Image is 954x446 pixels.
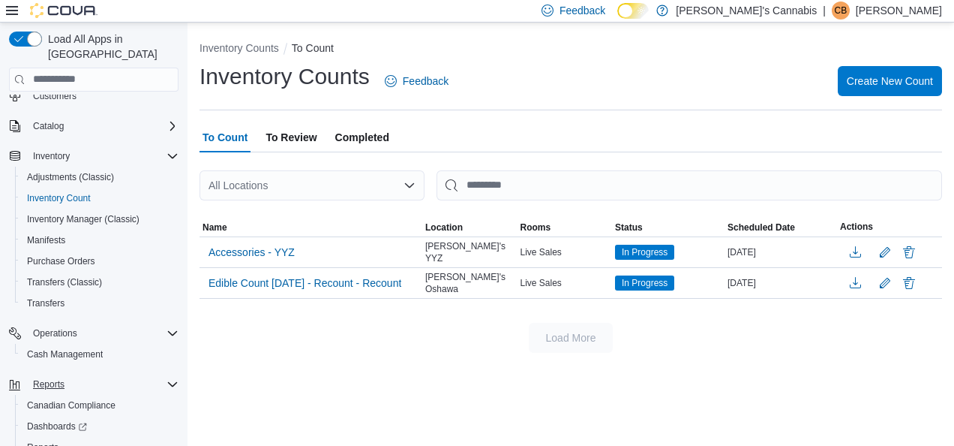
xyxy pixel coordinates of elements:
span: Completed [335,122,389,152]
span: [PERSON_NAME]'s Oshawa [425,271,514,295]
span: In Progress [622,246,667,259]
button: Name [199,218,422,237]
button: Inventory Count [15,188,184,209]
span: Dashboards [21,417,178,435]
span: CB [835,2,847,20]
span: Location [425,221,463,234]
a: Customers [27,87,82,105]
span: Manifests [21,231,178,249]
span: Catalog [33,120,64,132]
span: Inventory Count [27,192,91,204]
span: Status [615,221,643,234]
span: Dark Mode [617,19,618,20]
span: Create New Count [847,74,933,89]
a: Feedback [379,66,454,96]
h1: Inventory Counts [199,62,370,92]
span: Edible Count [DATE] - Recount - Recount [208,276,401,291]
span: Canadian Compliance [21,396,178,414]
a: Dashboards [21,417,93,435]
button: Rooms [517,218,613,237]
button: Delete [900,274,918,292]
button: Load More [529,323,613,353]
input: This is a search bar. After typing your query, hit enter to filter the results lower in the page. [436,170,942,200]
span: Feedback [403,74,448,89]
span: Actions [840,221,873,233]
span: Scheduled Date [727,221,795,234]
button: Transfers [15,293,184,314]
button: Catalog [27,117,70,135]
span: Inventory [27,147,178,165]
a: Transfers (Classic) [21,273,108,291]
span: Dashboards [27,420,87,432]
button: Open list of options [403,179,415,191]
span: Operations [33,327,77,339]
button: Canadian Compliance [15,395,184,416]
span: Transfers (Classic) [27,276,102,288]
p: [PERSON_NAME] [856,2,942,20]
button: Customers [3,85,184,107]
button: Create New Count [838,66,942,96]
span: Name [202,221,227,234]
a: Inventory Manager (Classic) [21,210,145,228]
button: Delete [900,243,918,261]
button: Accessories - YYZ [202,241,301,264]
button: Inventory Manager (Classic) [15,209,184,230]
span: Cash Management [27,348,103,360]
span: Inventory Count [21,189,178,207]
button: Operations [27,324,83,342]
button: Inventory [27,147,76,165]
span: Transfers [21,294,178,312]
span: To Count [202,122,247,152]
button: To Count [292,42,334,54]
button: Reports [27,375,70,393]
button: Status [612,218,724,237]
div: [DATE] [724,274,837,292]
button: Operations [3,323,184,344]
span: [PERSON_NAME]'s YYZ [425,240,514,264]
span: Customers [27,86,178,105]
div: [DATE] [724,243,837,261]
span: In Progress [615,276,674,291]
span: Reports [33,378,64,390]
span: Transfers [27,297,64,309]
a: Canadian Compliance [21,396,121,414]
button: Reports [3,374,184,395]
button: Inventory [3,146,184,167]
span: Inventory Manager (Classic) [21,210,178,228]
button: Edit count details [876,241,894,264]
span: Catalog [27,117,178,135]
span: To Review [265,122,316,152]
a: Manifests [21,231,71,249]
button: Adjustments (Classic) [15,167,184,188]
span: In Progress [622,276,667,290]
a: Inventory Count [21,189,97,207]
a: Transfers [21,294,70,312]
a: Adjustments (Classic) [21,168,120,186]
span: Adjustments (Classic) [27,171,114,183]
span: Inventory [33,150,70,162]
span: Purchase Orders [27,255,95,267]
div: Live Sales [517,274,613,292]
span: In Progress [615,245,674,260]
nav: An example of EuiBreadcrumbs [199,41,942,59]
button: Inventory Counts [199,42,279,54]
div: Live Sales [517,243,613,261]
span: Adjustments (Classic) [21,168,178,186]
a: Cash Management [21,345,109,363]
button: Manifests [15,230,184,251]
button: Cash Management [15,344,184,365]
span: Customers [33,90,76,102]
span: Inventory Manager (Classic) [27,213,139,225]
span: Feedback [559,3,605,18]
a: Purchase Orders [21,252,101,270]
span: Load More [546,330,596,345]
span: Manifests [27,234,65,246]
button: Edit count details [876,272,894,294]
span: Canadian Compliance [27,399,115,411]
input: Dark Mode [617,3,649,19]
button: Edible Count [DATE] - Recount - Recount [202,272,407,294]
span: Purchase Orders [21,252,178,270]
p: | [823,2,826,20]
a: Dashboards [15,416,184,437]
div: Cyrena Brathwaite [832,2,850,20]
